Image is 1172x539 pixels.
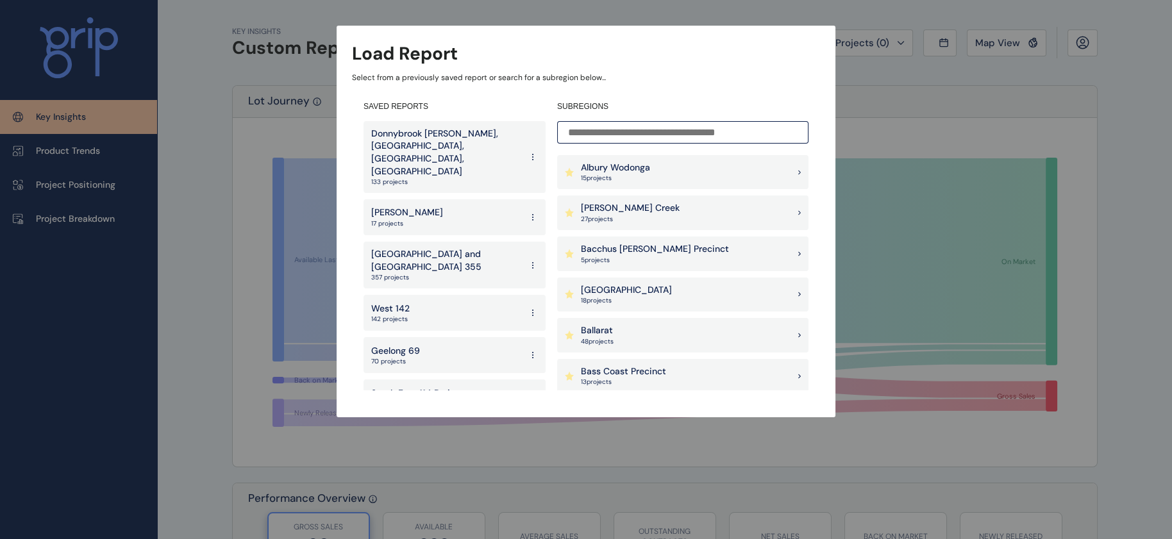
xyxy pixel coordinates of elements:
h4: SUBREGIONS [557,101,808,112]
p: South East 114 Projects [371,387,469,400]
p: Geelong 69 [371,345,420,358]
p: Select from a previously saved report or search for a subregion below... [352,72,820,83]
p: Bacchus [PERSON_NAME] Precinct [581,243,729,256]
p: 5 project s [581,256,729,265]
p: Donnybrook [PERSON_NAME], [GEOGRAPHIC_DATA], [GEOGRAPHIC_DATA], [GEOGRAPHIC_DATA] [371,128,521,178]
p: 70 projects [371,357,420,366]
p: Ballarat [581,324,614,337]
p: Bass Coast Precinct [581,365,666,378]
p: 18 project s [581,296,672,305]
p: 15 project s [581,174,650,183]
p: [PERSON_NAME] Creek [581,202,680,215]
p: 27 project s [581,215,680,224]
p: [PERSON_NAME] [371,206,443,219]
p: 142 projects [371,315,410,324]
p: 357 projects [371,273,521,282]
p: Albury Wodonga [581,162,650,174]
p: 48 project s [581,337,614,346]
p: 13 project s [581,377,666,386]
p: West 142 [371,303,410,315]
h4: SAVED REPORTS [364,101,546,112]
p: 17 projects [371,219,443,228]
h3: Load Report [352,41,458,66]
p: 133 projects [371,178,521,187]
p: [GEOGRAPHIC_DATA] [581,284,672,297]
p: [GEOGRAPHIC_DATA] and [GEOGRAPHIC_DATA] 355 [371,248,521,273]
